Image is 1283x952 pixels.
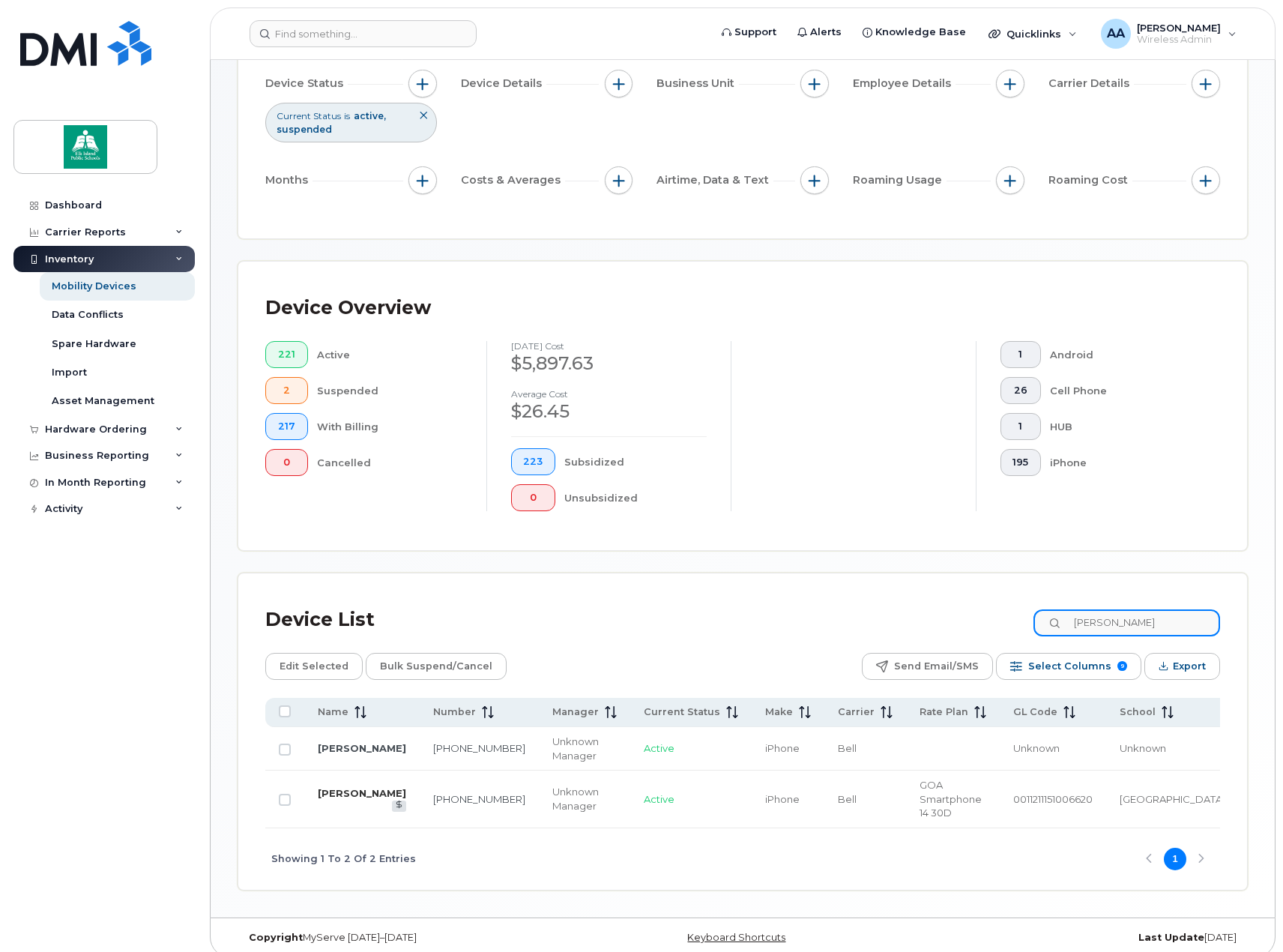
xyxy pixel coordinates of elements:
[317,413,462,440] div: With Billing
[687,932,785,943] a: Keyboard Shortcuts
[271,848,416,870] span: Showing 1 To 2 Of 2 Entries
[894,655,979,678] span: Send Email/SMS
[552,705,599,719] span: Manager
[278,421,295,433] span: 217
[644,705,720,719] span: Current Status
[1137,34,1221,46] span: Wireless Admin
[838,742,857,754] span: Bell
[318,705,348,719] span: Name
[265,413,308,440] button: 217
[318,787,406,799] a: [PERSON_NAME]
[656,172,773,188] span: Airtime, Data & Text
[552,735,617,762] div: Unknown Manager
[1000,377,1042,404] button: 26
[433,705,476,719] span: Number
[511,484,556,511] button: 0
[1000,449,1042,476] button: 195
[1138,932,1204,943] strong: Last Update
[344,109,350,122] span: is
[656,76,739,91] span: Business Unit
[1048,172,1132,188] span: Roaming Cost
[380,655,492,678] span: Bulk Suspend/Cancel
[564,448,707,475] div: Subsidized
[1012,457,1028,469] span: 195
[461,172,565,188] span: Costs & Averages
[249,932,303,943] strong: Copyright
[1120,793,1225,805] span: [GEOGRAPHIC_DATA]
[765,705,793,719] span: Make
[853,76,956,91] span: Employee Details
[511,448,556,475] button: 223
[644,742,674,754] span: Active
[265,653,363,680] button: Edit Selected
[265,600,375,639] div: Device List
[511,351,707,376] div: $5,897.63
[1120,705,1156,719] span: School
[1137,22,1221,34] span: [PERSON_NAME]
[238,932,574,944] div: MyServe [DATE]–[DATE]
[1033,609,1220,636] input: Search Device List ...
[1012,349,1028,361] span: 1
[1000,413,1042,440] button: 1
[1090,19,1247,49] div: Alyssa Alvarado
[1050,449,1196,476] div: iPhone
[1120,742,1166,754] span: Unknown
[366,653,507,680] button: Bulk Suspend/Cancel
[734,25,776,40] span: Support
[996,653,1141,680] button: Select Columns 9
[461,76,546,91] span: Device Details
[523,456,543,468] span: 223
[765,742,800,754] span: iPhone
[920,705,968,719] span: Rate Plan
[978,19,1087,49] div: Quicklinks
[1000,341,1042,368] button: 1
[644,793,674,805] span: Active
[911,932,1248,944] div: [DATE]
[1173,655,1206,678] span: Export
[265,172,313,188] span: Months
[277,109,341,122] span: Current Status
[265,289,431,328] div: Device Overview
[317,377,462,404] div: Suspended
[1012,421,1028,433] span: 1
[552,785,617,813] div: Unknown Manager
[511,341,707,351] h4: [DATE] cost
[862,653,993,680] button: Send Email/SMS
[838,705,875,719] span: Carrier
[1013,705,1057,719] span: GL Code
[1006,28,1061,40] span: Quicklinks
[920,779,982,819] span: GOA Smartphone 14 30D
[278,385,295,397] span: 2
[317,449,462,476] div: Cancelled
[1012,385,1028,397] span: 26
[1144,653,1220,680] button: Export
[317,341,462,368] div: Active
[433,793,525,805] a: [PHONE_NUMBER]
[511,389,707,399] h4: Average cost
[354,110,386,121] span: active
[564,484,707,511] div: Unsubsidized
[711,17,787,47] a: Support
[838,793,857,805] span: Bell
[250,20,477,47] input: Find something...
[265,377,308,404] button: 2
[853,172,947,188] span: Roaming Usage
[265,76,348,91] span: Device Status
[1050,341,1196,368] div: Android
[787,17,852,47] a: Alerts
[278,349,295,361] span: 221
[278,457,295,469] span: 0
[765,793,800,805] span: iPhone
[1164,848,1186,870] button: Page 1
[277,124,332,135] span: suspended
[875,25,966,40] span: Knowledge Base
[1050,377,1196,404] div: Cell Phone
[433,742,525,754] a: [PHONE_NUMBER]
[265,341,308,368] button: 221
[265,449,308,476] button: 0
[1117,661,1127,671] span: 9
[1050,413,1196,440] div: HUB
[318,742,406,754] a: [PERSON_NAME]
[1013,742,1060,754] span: Unknown
[852,17,976,47] a: Knowledge Base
